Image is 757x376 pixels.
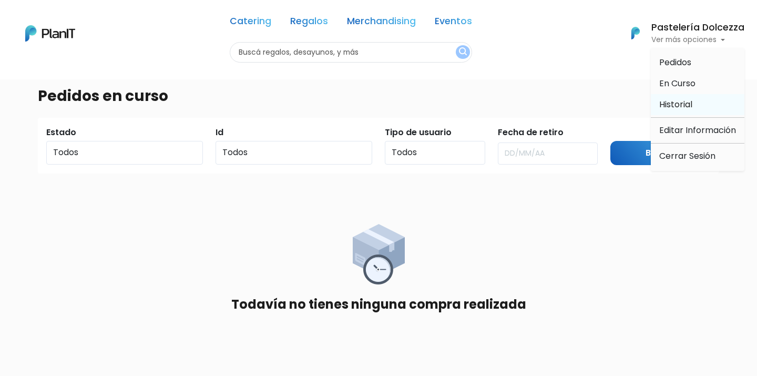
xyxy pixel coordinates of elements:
[651,36,744,44] p: Ver más opciones
[659,56,691,68] span: Pedidos
[290,17,328,29] a: Regalos
[610,126,641,139] label: Submit
[651,73,744,94] a: En Curso
[610,141,711,166] input: Buscar
[651,146,744,167] a: Cerrar Sesión
[54,10,151,31] div: ¿Necesitás ayuda?
[385,126,452,139] label: Tipo de usuario
[38,87,168,105] h3: Pedidos en curso
[659,98,692,110] span: Historial
[498,143,598,165] input: DD/MM/AA
[347,17,416,29] a: Merchandising
[25,25,75,42] img: PlanIt Logo
[216,126,223,139] label: Id
[459,47,467,57] img: search_button-432b6d5273f82d61273b3651a40e1bd1b912527efae98b1b7a1b2c0702e16a8d.svg
[659,77,695,89] span: En Curso
[46,126,76,139] label: Estado
[498,126,564,139] label: Fecha de retiro
[651,23,744,33] h6: Pastelería Dolcezza
[435,17,472,29] a: Eventos
[651,94,744,115] a: Historial
[651,120,744,141] a: Editar Información
[618,19,744,47] button: PlanIt Logo Pastelería Dolcezza Ver más opciones
[353,224,405,284] img: order_placed-5f5e6e39e5ae547ca3eba8c261e01d413ae1761c3de95d077eb410d5aebd280f.png
[230,42,472,63] input: Buscá regalos, desayunos, y más
[624,22,647,45] img: PlanIt Logo
[231,297,526,312] h4: Todavía no tienes ninguna compra realizada
[230,17,271,29] a: Catering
